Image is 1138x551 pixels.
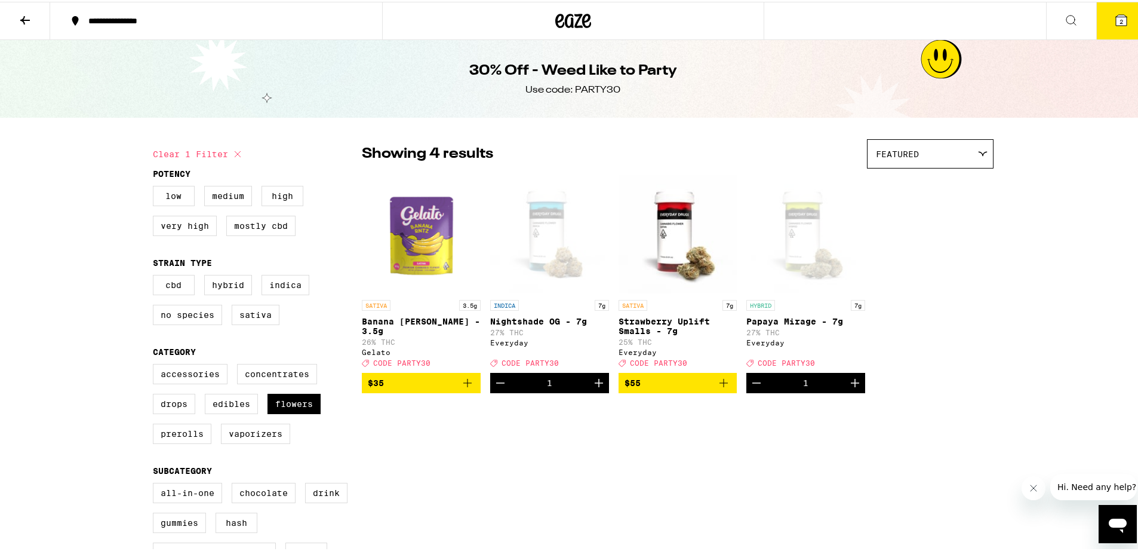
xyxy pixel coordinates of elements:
label: No Species [153,303,222,323]
p: 7g [722,298,737,309]
p: 26% THC [362,336,481,344]
div: Everyday [746,337,865,345]
button: Decrement [746,371,767,391]
label: Low [153,184,195,204]
legend: Category [153,345,196,355]
label: Very High [153,214,217,234]
label: Hybrid [204,273,252,293]
p: Papaya Mirage - 7g [746,315,865,325]
label: Gummies [153,511,206,531]
label: All-In-One [153,481,222,501]
label: High [262,184,303,204]
p: Banana [PERSON_NAME] - 3.5g [362,315,481,334]
p: 3.5g [459,298,481,309]
label: Concentrates [237,362,317,382]
div: 1 [803,376,808,386]
label: Chocolate [232,481,296,501]
legend: Subcategory [153,464,212,474]
p: Strawberry Uplift Smalls - 7g [619,315,737,334]
h1: 30% Off - Weed Like to Party [469,59,677,79]
span: CODE PARTY30 [630,357,687,365]
label: Accessories [153,362,227,382]
p: 7g [595,298,609,309]
p: 27% THC [490,327,609,335]
label: Sativa [232,303,279,323]
span: $55 [625,376,641,386]
iframe: Button to launch messaging window [1099,503,1137,541]
button: Add to bag [362,371,481,391]
label: Flowers [267,392,321,412]
label: Prerolls [153,422,211,442]
label: Indica [262,273,309,293]
p: SATIVA [362,298,390,309]
div: 1 [547,376,552,386]
span: CODE PARTY30 [502,357,559,365]
a: Open page for Nightshade OG - 7g from Everyday [490,173,609,371]
a: Open page for Strawberry Uplift Smalls - 7g from Everyday [619,173,737,371]
img: Everyday - Strawberry Uplift Smalls - 7g [619,173,737,292]
button: Decrement [490,371,510,391]
button: Clear 1 filter [153,137,245,167]
p: HYBRID [746,298,775,309]
span: 2 [1119,16,1123,23]
label: Vaporizers [221,422,290,442]
p: 7g [851,298,865,309]
legend: Strain Type [153,256,212,266]
p: Nightshade OG - 7g [490,315,609,325]
button: Increment [845,371,865,391]
div: Everyday [619,347,737,354]
label: Edibles [205,392,258,412]
div: Gelato [362,347,481,354]
span: $35 [368,376,384,386]
div: Everyday [490,337,609,345]
span: CODE PARTY30 [373,357,430,365]
span: Featured [876,148,919,157]
img: Gelato - Banana Runtz - 3.5g [362,173,481,292]
iframe: Close message [1022,475,1045,498]
div: Use code: PARTY30 [526,82,621,95]
label: Medium [204,184,252,204]
p: Showing 4 results [362,142,493,163]
a: Open page for Papaya Mirage - 7g from Everyday [746,173,865,371]
label: Mostly CBD [226,214,296,234]
span: CODE PARTY30 [758,357,815,365]
p: SATIVA [619,298,647,309]
p: 27% THC [746,327,865,335]
iframe: Message from company [1050,472,1137,498]
legend: Potency [153,167,190,177]
label: CBD [153,273,195,293]
label: Hash [216,511,257,531]
label: Drops [153,392,195,412]
button: Increment [589,371,609,391]
p: INDICA [490,298,519,309]
a: Open page for Banana Runtz - 3.5g from Gelato [362,173,481,371]
label: Drink [305,481,347,501]
button: Add to bag [619,371,737,391]
p: 25% THC [619,336,737,344]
